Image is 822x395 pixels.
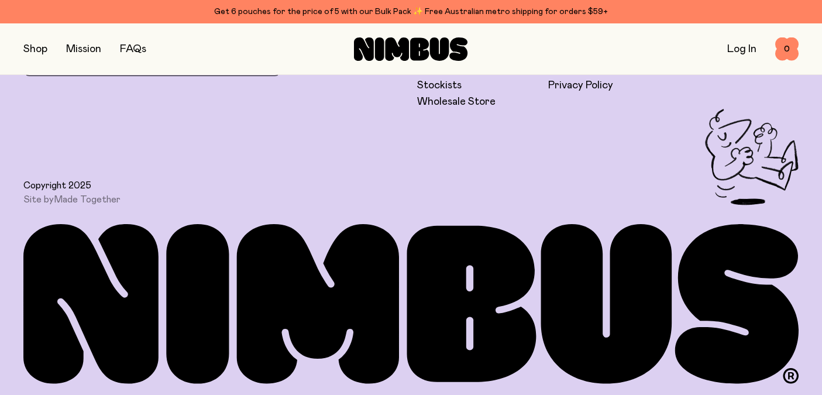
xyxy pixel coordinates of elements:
a: Stockists [417,78,462,92]
a: Made Together [54,195,121,204]
span: Copyright 2025 [23,180,91,191]
a: Log In [727,44,756,54]
span: Site by [23,194,121,205]
a: FAQs [120,44,146,54]
div: Get 6 pouches for the price of 5 with our Bulk Pack ✨ Free Australian metro shipping for orders $59+ [23,5,799,19]
a: Mission [66,44,101,54]
a: Wholesale Store [417,95,496,109]
a: Privacy Policy [548,78,613,92]
button: 0 [775,37,799,61]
